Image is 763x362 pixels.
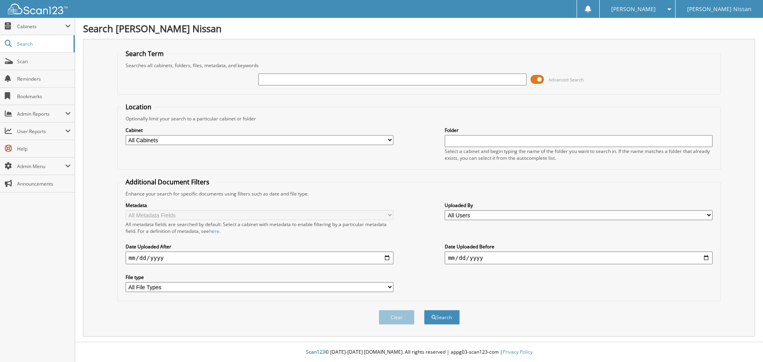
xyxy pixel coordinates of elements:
[503,348,533,355] a: Privacy Policy
[17,180,71,187] span: Announcements
[17,41,70,47] span: Search
[17,23,65,30] span: Cabinets
[306,348,325,355] span: Scan123
[126,202,393,209] label: Metadata
[17,145,71,152] span: Help
[126,252,393,264] input: start
[17,163,65,170] span: Admin Menu
[445,252,713,264] input: end
[424,310,460,325] button: Search
[209,228,219,234] a: here
[611,7,656,12] span: [PERSON_NAME]
[17,93,71,100] span: Bookmarks
[122,62,717,69] div: Searches all cabinets, folders, files, metadata, and keywords
[126,221,393,234] div: All metadata fields are searched by default. Select a cabinet with metadata to enable filtering b...
[687,7,751,12] span: [PERSON_NAME] Nissan
[8,4,68,14] img: scan123-logo-white.svg
[445,202,713,209] label: Uploaded By
[122,103,155,111] legend: Location
[445,148,713,161] div: Select a cabinet and begin typing the name of the folder you want to search in. If the name match...
[445,127,713,134] label: Folder
[75,343,763,362] div: © [DATE]-[DATE] [DOMAIN_NAME]. All rights reserved | appg03-scan123-com |
[83,22,755,35] h1: Search [PERSON_NAME] Nissan
[122,115,717,122] div: Optionally limit your search to a particular cabinet or folder
[122,49,168,58] legend: Search Term
[126,127,393,134] label: Cabinet
[17,110,65,117] span: Admin Reports
[548,77,584,83] span: Advanced Search
[17,75,71,82] span: Reminders
[126,274,393,281] label: File type
[379,310,414,325] button: Clear
[17,58,71,65] span: Scan
[122,190,717,197] div: Enhance your search for specific documents using filters such as date and file type.
[122,178,213,186] legend: Additional Document Filters
[17,128,65,135] span: User Reports
[445,243,713,250] label: Date Uploaded Before
[126,243,393,250] label: Date Uploaded After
